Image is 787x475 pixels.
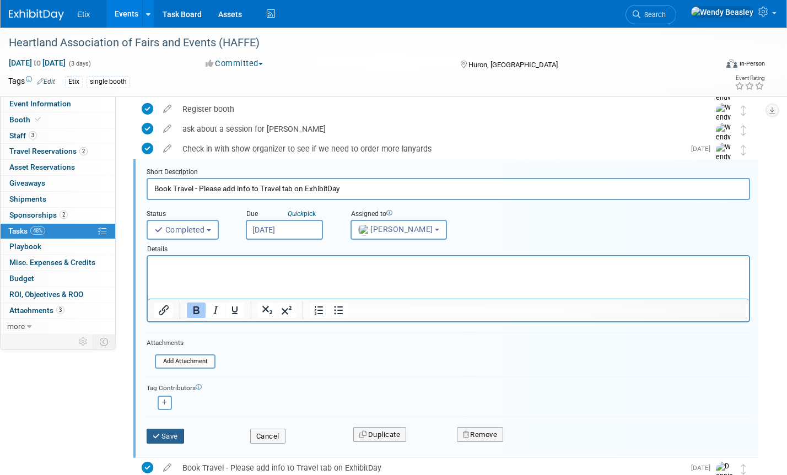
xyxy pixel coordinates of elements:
[351,220,447,240] button: [PERSON_NAME]
[158,144,177,154] a: edit
[691,145,716,153] span: [DATE]
[9,9,64,20] img: ExhibitDay
[79,147,88,155] span: 2
[87,76,130,88] div: single booth
[32,58,42,67] span: to
[716,103,732,142] img: Wendy Beasley
[741,125,746,136] i: Move task
[60,210,68,219] span: 2
[77,10,90,19] span: Etix
[1,96,115,112] a: Event Information
[147,429,184,444] button: Save
[7,322,25,331] span: more
[147,209,229,220] div: Status
[741,105,746,116] i: Move task
[74,334,93,349] td: Personalize Event Tab Strip
[9,242,41,251] span: Playbook
[8,75,55,88] td: Tags
[158,104,177,114] a: edit
[93,334,116,349] td: Toggle Event Tabs
[1,160,115,175] a: Asset Reservations
[1,303,115,319] a: Attachments3
[741,464,746,474] i: Move task
[187,303,206,318] button: Bold
[726,59,737,68] img: Format-Inperson.png
[9,195,46,203] span: Shipments
[1,224,115,239] a: Tasks48%
[65,76,83,88] div: Etix
[246,220,323,240] input: Due Date
[9,179,45,187] span: Giveaways
[9,99,71,108] span: Event Information
[1,287,115,303] a: ROI, Objectives & ROO
[1,239,115,255] a: Playbook
[9,306,64,315] span: Attachments
[177,120,694,138] div: ask about a session for [PERSON_NAME]
[1,128,115,144] a: Staff3
[147,240,750,255] div: Details
[8,58,66,68] span: [DATE] [DATE]
[258,303,277,318] button: Subscript
[9,210,68,219] span: Sponsorships
[68,60,91,67] span: (3 days)
[147,220,219,240] button: Completed
[154,225,204,234] span: Completed
[351,209,489,220] div: Assigned to
[177,139,684,158] div: Check in with show organizer to see if we need to order more lanyards
[653,57,765,74] div: Event Format
[310,303,328,318] button: Numbered list
[206,303,225,318] button: Italic
[147,168,750,178] div: Short Description
[468,61,558,69] span: Huron, [GEOGRAPHIC_DATA]
[1,208,115,223] a: Sponsorships2
[358,225,433,234] span: [PERSON_NAME]
[9,115,43,124] span: Booth
[741,145,746,155] i: Move task
[735,75,764,81] div: Event Rating
[9,290,83,299] span: ROI, Objectives & ROO
[716,123,732,162] img: Wendy Beasley
[1,112,115,128] a: Booth
[8,226,45,235] span: Tasks
[158,124,177,134] a: edit
[1,192,115,207] a: Shipments
[250,429,285,444] button: Cancel
[225,303,244,318] button: Underline
[147,381,750,393] div: Tag Contributors
[9,131,37,140] span: Staff
[277,303,296,318] button: Superscript
[37,78,55,85] a: Edit
[35,116,41,122] i: Booth reservation complete
[691,6,754,18] img: Wendy Beasley
[9,258,95,267] span: Misc. Expenses & Credits
[30,226,45,235] span: 48%
[691,464,716,472] span: [DATE]
[9,147,88,155] span: Travel Reservations
[56,306,64,314] span: 3
[5,33,700,53] div: Heartland Association of Fairs and Events (HAFFE)
[147,178,750,199] input: Name of task or a short description
[457,427,504,442] button: Remove
[1,144,115,159] a: Travel Reservations2
[716,143,732,182] img: Wendy Beasley
[1,255,115,271] a: Misc. Expenses & Credits
[158,463,177,473] a: edit
[148,256,749,299] iframe: Rich Text Area
[9,163,75,171] span: Asset Reservations
[29,131,37,139] span: 3
[353,427,406,442] button: Duplicate
[1,176,115,191] a: Giveaways
[177,100,694,118] div: Register booth
[1,319,115,334] a: more
[288,210,304,218] i: Quick
[285,209,318,218] a: Quickpick
[1,271,115,287] a: Budget
[626,5,676,24] a: Search
[9,274,34,283] span: Budget
[147,338,215,348] div: Attachments
[154,303,173,318] button: Insert/edit link
[246,209,334,220] div: Due
[202,58,267,69] button: Committed
[329,303,348,318] button: Bullet list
